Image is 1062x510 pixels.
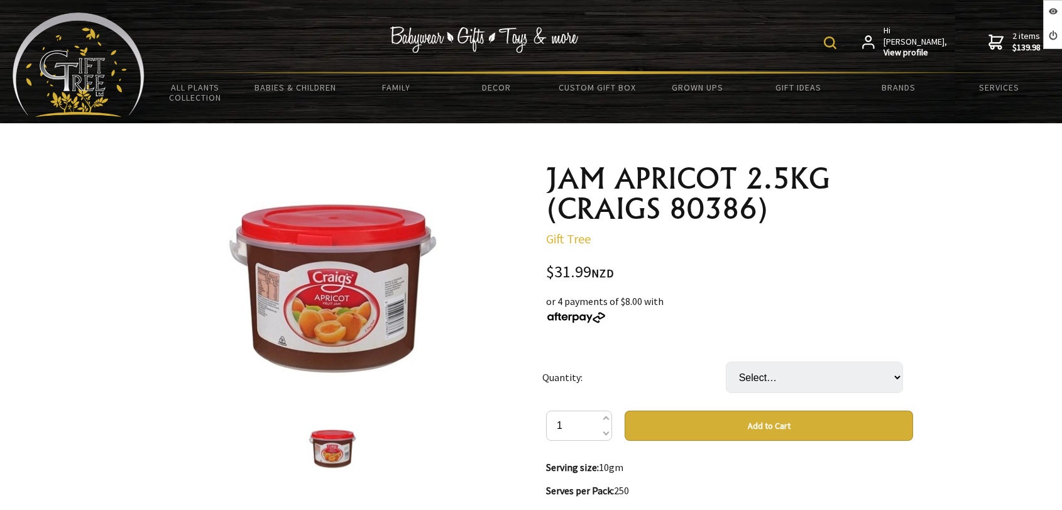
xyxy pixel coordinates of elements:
button: Add to Cart [625,411,913,441]
strong: Serves per Pack: [546,484,614,497]
p: 250 [546,483,913,498]
strong: $139.98 [1012,42,1041,53]
span: NZD [591,266,614,280]
img: Babyware - Gifts - Toys and more... [13,13,145,117]
h1: JAM APRICOT 2.5KG (CRAIGS 80386) [546,164,913,224]
a: All Plants Collection [145,74,245,111]
a: 2 items$139.98 [988,25,1041,58]
span: 2 items [1012,30,1041,53]
a: Services [949,74,1049,101]
a: Decor [446,74,547,101]
td: Quantity: [542,344,726,411]
a: Grown Ups [647,74,748,101]
span: Hi [PERSON_NAME], [884,25,948,58]
p: 10gm [546,460,913,475]
img: product search [824,36,836,49]
div: $31.99 [546,264,913,281]
div: or 4 payments of $8.00 with [546,294,913,324]
strong: Serving size: [546,461,599,474]
a: Custom Gift Box [547,74,647,101]
img: Afterpay [546,312,606,323]
img: Babywear - Gifts - Toys & more [390,26,579,53]
a: Family [346,74,446,101]
img: JAM APRICOT 2.5KG (CRAIGS 80386) [305,424,360,472]
a: Gift Ideas [748,74,848,101]
a: Gift Tree [546,231,591,247]
strong: View profile [884,47,948,58]
a: Brands [848,74,949,101]
img: JAM APRICOT 2.5KG (CRAIGS 80386) [211,180,454,392]
a: Babies & Children [245,74,346,101]
a: Hi [PERSON_NAME],View profile [862,25,948,58]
